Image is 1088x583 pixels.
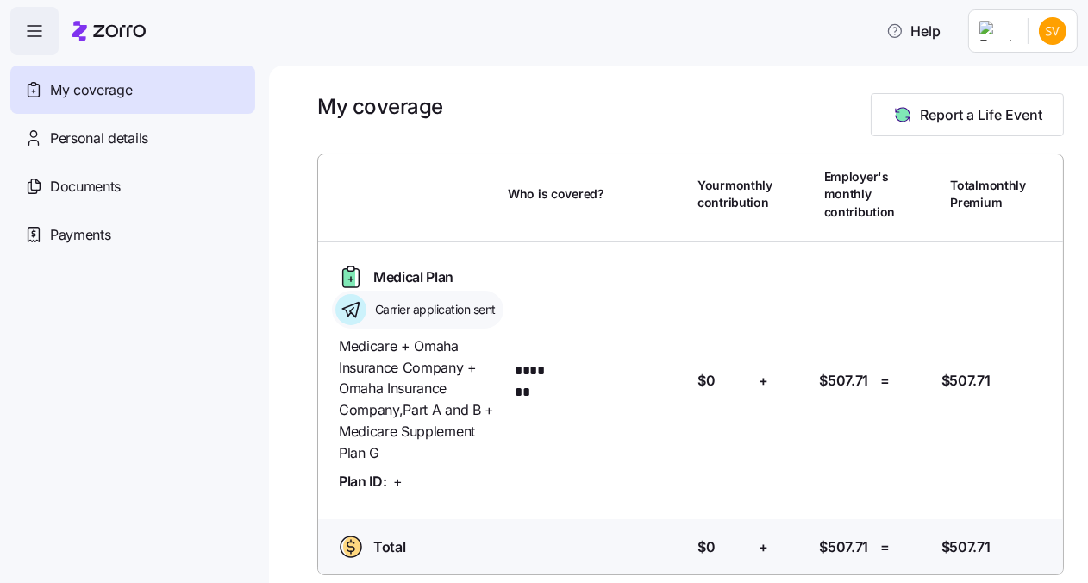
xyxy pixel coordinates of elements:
span: Carrier application sent [370,301,496,318]
button: Report a Life Event [871,93,1064,136]
span: Total monthly Premium [950,177,1026,212]
span: + [759,370,768,392]
span: Employer's monthly contribution [824,168,896,221]
span: Your monthly contribution [697,177,772,212]
span: $507.71 [819,370,868,392]
a: My coverage [10,66,255,114]
span: $0 [697,536,715,558]
span: Documents [50,176,121,197]
span: $507.71 [819,536,868,558]
span: $507.71 [941,536,991,558]
h1: My coverage [317,93,443,120]
span: Total [373,536,405,558]
span: + [759,536,768,558]
span: Medical Plan [373,266,453,288]
span: $0 [697,370,715,392]
span: Medicare + Omaha Insurance Company + Omaha Insurance Company , Part A and B + Medicare Supplement... [339,335,494,464]
a: Personal details [10,114,255,162]
span: + [393,471,403,492]
span: Payments [50,224,110,246]
span: My coverage [50,79,132,101]
button: Help [872,14,954,48]
img: 026e3cd57788412bd702e8a12b18fb60 [1039,17,1066,45]
span: = [880,370,890,392]
img: Employer logo [979,21,1014,41]
span: Personal details [50,128,148,149]
span: Help [886,21,941,41]
a: Documents [10,162,255,210]
span: Who is covered? [508,185,604,203]
span: Report a Life Event [920,104,1042,125]
a: Payments [10,210,255,259]
span: $507.71 [941,370,991,392]
span: = [880,536,890,558]
span: Plan ID: [339,471,386,492]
